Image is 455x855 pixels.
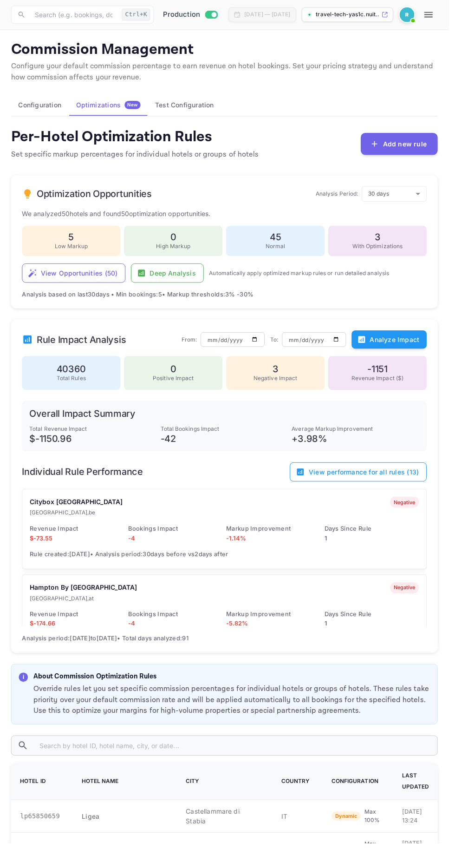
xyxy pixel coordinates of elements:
[235,235,324,246] h6: 45
[28,246,117,254] p: Low Markup
[131,246,220,254] p: High Markup
[162,10,224,20] div: Switch to Sandbox mode
[131,235,220,246] h6: 0
[30,628,126,637] p: $ -174.66
[336,819,385,836] div: Variable markup based on floor, threshold, and ceiling values
[22,212,433,222] p: We analyzed 50 hotels and found 50 optimization opportunities.
[30,603,139,611] p: [GEOGRAPHIC_DATA] , at
[396,811,446,844] td: [DATE] 13:24
[320,11,385,19] p: travel-tech-yas1c.nuit...
[212,273,395,281] p: Automatically apply optimized markup rules or run detailed analysis
[23,683,24,691] p: i
[30,591,139,601] h6: Hampton By [GEOGRAPHIC_DATA]
[11,811,72,844] td: lp65850659
[32,746,444,766] input: Search by hotel ID, hotel name, city, or date...
[22,295,257,302] span: Analysis based on last 30 days • Min bookings: 5 • Markup thresholds: 3 % - 30 %
[130,541,226,551] p: -4
[30,414,425,425] h6: Overall Impact Summary
[248,11,294,19] div: [DATE] — [DATE]
[229,532,295,539] span: Markup Improvement
[30,532,79,539] span: Revenue Impact
[34,681,436,692] p: About Commission Optimization Rules
[30,380,115,388] p: Total Rules
[72,774,177,811] th: Hotel Name
[329,619,377,626] span: Days Since Rule
[11,62,444,84] p: Configure your default commission percentage to earn revenue on hotel bookings. Set your pricing ...
[11,129,262,148] h4: Per-Hotel Optimization Rules
[325,774,396,811] th: Configuration
[177,811,274,844] td: Castellammare di Stabia
[11,41,444,60] p: Commission Management
[22,473,145,484] h6: Individual Rule Performance
[329,541,425,551] p: 1
[370,819,385,836] p: Max 100%
[30,431,159,439] p: Total Revenue Impact
[30,619,79,626] span: Revenue Impact
[338,235,427,246] h6: 3
[30,541,126,551] p: $ -73.55
[274,340,282,349] p: To:
[72,811,177,844] td: Ligea
[30,368,115,380] h6: 40360
[77,102,143,111] div: Optimizations
[357,335,433,354] button: Analyze Impact
[37,339,128,350] h6: Rule Impact Analysis
[11,151,262,163] p: Set specific markup percentages for individual hotels or groups of hotels
[296,439,425,450] h6: + 3.98 %
[367,189,433,204] div: 30 days
[30,516,124,524] p: [GEOGRAPHIC_DATA] , be
[130,628,226,637] p: -4
[229,619,295,626] span: Markup Improvement
[340,380,425,388] p: Revenue Impact ($)
[28,235,117,246] h6: 5
[123,9,152,21] div: Ctrl+K
[396,774,446,811] th: Last Updated
[336,824,366,832] span: Dynamic
[177,774,274,811] th: City
[30,558,232,566] span: Rule created: [DATE] • Analysis period: 30 days before vs 2 days after
[11,95,70,118] button: Configuration
[22,267,127,287] button: View Opportunities (50)
[11,774,72,811] th: Hotel ID
[338,246,427,254] p: With Optimizations
[150,95,224,118] button: Test Configuration
[133,267,207,287] button: Deep Analysis
[274,774,325,811] th: Country
[296,431,425,439] p: Average Markup Improvement
[133,380,218,388] p: Positive Impact
[229,628,325,637] p: -5.82 %
[274,811,325,844] td: IT
[30,504,124,514] h6: Citybox [GEOGRAPHIC_DATA]
[30,439,159,450] h6: $ -1150.96
[329,628,425,637] p: 1
[229,541,325,551] p: -1.14 %
[30,6,120,24] input: Search (e.g. bookings, documentation)
[22,643,433,653] span: Analysis period: [DATE] to [DATE] • Total days analyzed: 91
[163,431,292,439] p: Total Bookings Impact
[294,469,433,488] button: View performance for all rules (13)
[405,7,420,22] img: Revolut
[130,619,181,626] span: Bookings Impact
[320,192,363,201] p: Analysis Period:
[184,340,200,349] p: From:
[396,506,425,513] span: negative
[165,10,203,20] span: Production
[237,380,322,388] p: Negative Impact
[130,532,181,539] span: Bookings Impact
[235,246,324,254] p: Normal
[37,191,154,202] h6: Optimization Opportunities
[237,368,322,380] h6: 3
[133,368,218,380] h6: 0
[163,439,292,450] h6: -42
[126,103,143,109] span: New
[329,532,377,539] span: Days Since Rule
[340,368,425,380] h6: -1151
[34,693,436,727] p: Override rules let you set specific commission percentages for individual hotels or groups of hot...
[396,592,425,600] span: negative
[366,135,444,157] button: Add new rule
